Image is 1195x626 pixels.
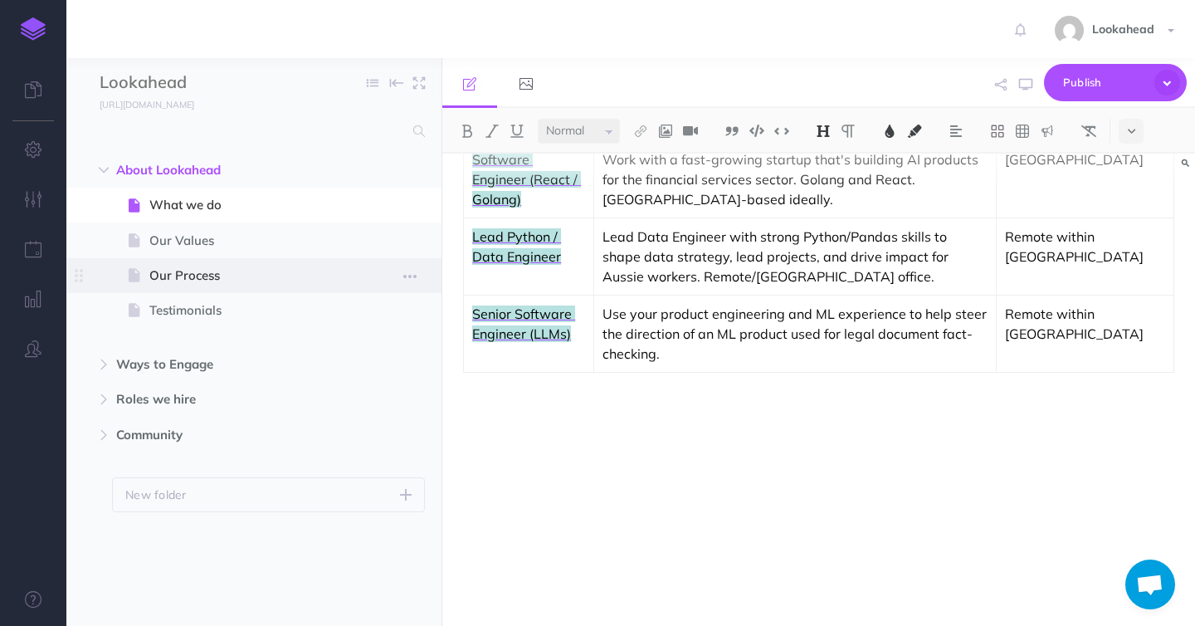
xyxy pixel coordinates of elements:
[112,477,425,512] button: New folder
[1081,125,1096,138] img: Clear styles button
[472,151,581,208] a: Software Engineer (React / Golang)
[683,125,698,138] img: Add video button
[149,301,342,320] span: Testimonials
[749,125,764,137] img: Code block button
[602,149,988,209] p: Work with a fast-growing startup that's building AI products for the financial services sector. G...
[116,425,321,445] span: Community
[1044,64,1187,101] button: Publish
[472,306,575,342] a: Senior Software Engineer (LLMs)
[724,125,739,138] img: Blockquote button
[100,116,403,146] input: Search
[149,231,342,251] span: Our Values
[149,195,342,215] span: What we do
[1040,125,1055,138] img: Callout dropdown menu button
[472,228,561,265] a: Lead Python / Data Engineer
[882,125,897,138] img: Text color button
[1005,304,1165,344] p: Remote within [GEOGRAPHIC_DATA]
[1005,149,1165,169] p: [GEOGRAPHIC_DATA]
[116,355,321,374] span: Ways to Engage
[949,125,963,138] img: Alignment dropdown menu button
[1063,70,1146,95] span: Publish
[1055,16,1084,45] img: 6f1ea01dcd4c54b988cc27f68e40f564.jpg
[149,266,342,286] span: Our Process
[116,160,321,180] span: About Lookahead
[816,125,831,138] img: Headings dropdown button
[658,125,673,138] img: Add image button
[485,125,500,138] img: Italic button
[510,125,524,138] img: Underline button
[1015,125,1030,138] img: Create table button
[907,125,922,138] img: Text background color button
[841,125,856,138] img: Paragraph button
[602,304,988,364] p: Use your product engineering and ML experience to help steer the direction of an ML product used ...
[1005,227,1165,267] p: Remote within [GEOGRAPHIC_DATA]
[125,486,187,504] p: New folder
[116,389,321,409] span: Roles we hire
[1084,22,1163,37] span: Lookahead
[21,17,46,41] img: logo-mark.svg
[633,125,648,138] img: Link button
[602,227,988,286] p: Lead Data Engineer with strong Python/Pandas skills to shape data strategy, lead projects, and dr...
[1125,560,1175,609] a: Open chat
[100,71,295,95] input: Documentation Name
[66,95,211,112] a: [URL][DOMAIN_NAME]
[774,125,789,137] img: Inline code button
[100,99,194,110] small: [URL][DOMAIN_NAME]
[460,125,475,138] img: Bold button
